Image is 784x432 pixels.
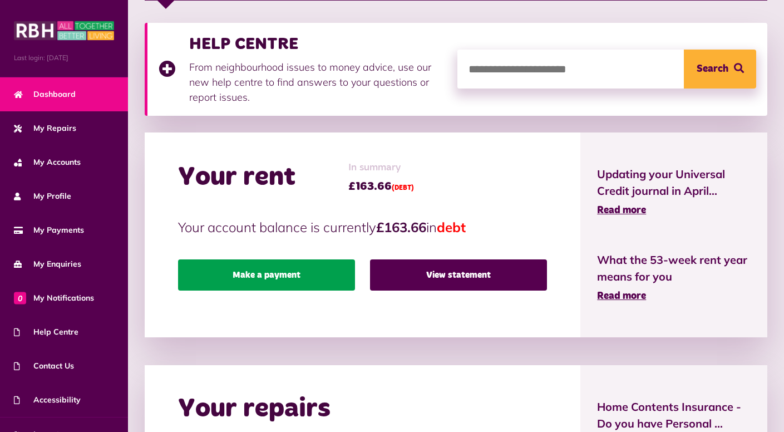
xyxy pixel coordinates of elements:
[14,394,81,406] span: Accessibility
[348,178,414,195] span: £163.66
[178,259,355,291] a: Make a payment
[376,219,426,235] strong: £163.66
[597,252,751,304] a: What the 53-week rent year means for you Read more
[684,50,756,89] button: Search
[14,89,76,100] span: Dashboard
[14,19,114,42] img: MyRBH
[189,60,446,105] p: From neighbourhood issues to money advice, use our new help centre to find answers to your questi...
[392,185,414,192] span: (DEBT)
[370,259,547,291] a: View statement
[597,399,751,432] span: Home Contents Insurance - Do you have Personal ...
[348,160,414,175] span: In summary
[14,122,76,134] span: My Repairs
[14,292,26,304] span: 0
[597,166,751,199] span: Updating your Universal Credit journal in April...
[14,190,71,202] span: My Profile
[14,258,81,270] span: My Enquiries
[597,291,646,301] span: Read more
[597,205,646,215] span: Read more
[178,393,331,425] h2: Your repairs
[597,252,751,285] span: What the 53-week rent year means for you
[14,326,78,338] span: Help Centre
[14,156,81,168] span: My Accounts
[597,166,751,218] a: Updating your Universal Credit journal in April... Read more
[437,219,466,235] span: debt
[178,217,547,237] p: Your account balance is currently in
[178,161,295,194] h2: Your rent
[189,34,446,54] h3: HELP CENTRE
[697,50,728,89] span: Search
[14,292,94,304] span: My Notifications
[14,53,114,63] span: Last login: [DATE]
[14,224,84,236] span: My Payments
[14,360,74,372] span: Contact Us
